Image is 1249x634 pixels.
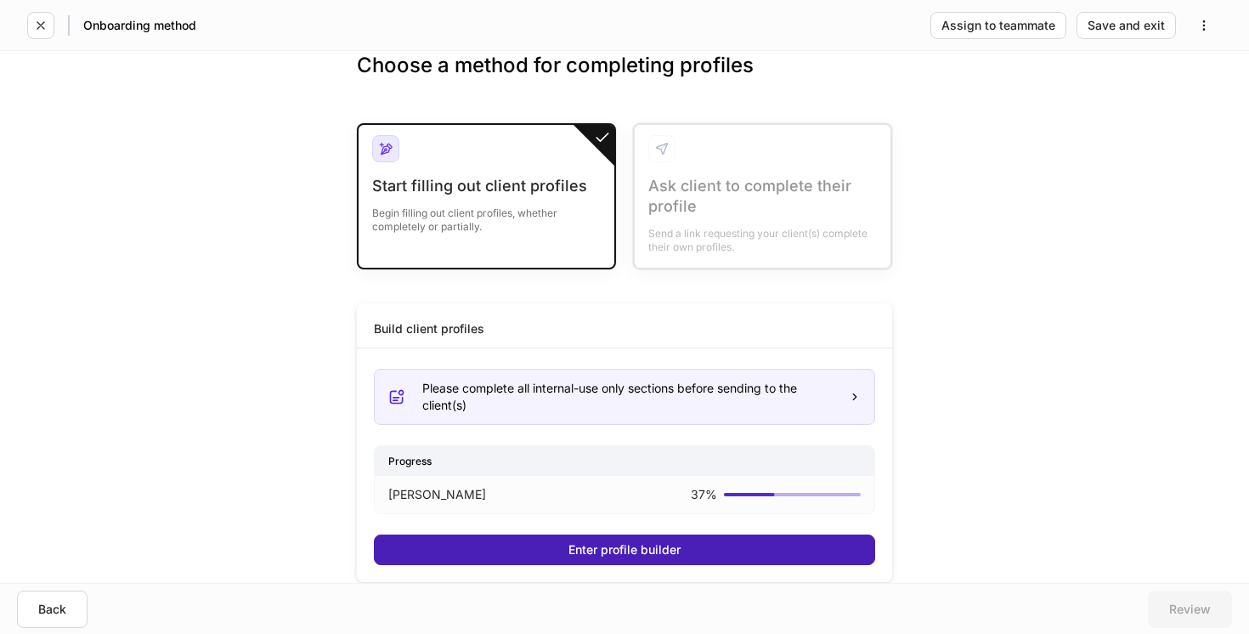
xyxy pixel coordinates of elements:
[17,591,88,628] button: Back
[422,380,835,414] div: Please complete all internal-use only sections before sending to the client(s)
[691,486,717,503] p: 37 %
[930,12,1066,39] button: Assign to teammate
[1088,20,1165,31] div: Save and exit
[941,20,1055,31] div: Assign to teammate
[375,446,874,476] div: Progress
[372,176,601,196] div: Start filling out client profiles
[374,320,484,337] div: Build client profiles
[83,17,196,34] h5: Onboarding method
[1077,12,1176,39] button: Save and exit
[374,535,875,565] button: Enter profile builder
[357,52,892,106] h3: Choose a method for completing profiles
[372,196,601,234] div: Begin filling out client profiles, whether completely or partially.
[38,603,66,615] div: Back
[388,486,486,503] p: [PERSON_NAME]
[568,544,681,556] div: Enter profile builder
